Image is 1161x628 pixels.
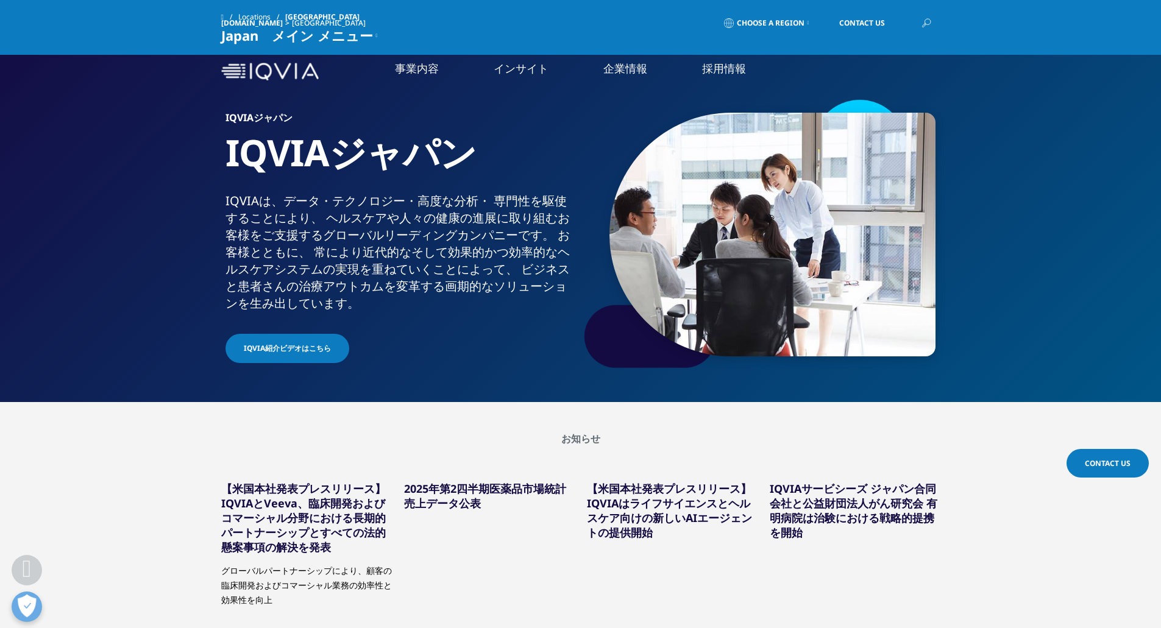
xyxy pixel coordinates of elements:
[324,43,940,101] nav: Primary
[404,481,566,510] a: 2025年第2四半期医薬品市場統計売上データ公表
[225,334,349,363] a: IQVIA紹介ビデオはこちら
[221,554,392,607] p: グローバルパートナーシップにより、顧客の臨床開発およびコマーシャル業務の効率性と効果性を向上
[587,469,758,607] div: 3 / 12
[244,343,331,354] span: IQVIA紹介ビデオはこちら
[1067,449,1149,478] a: Contact Us
[770,469,940,607] div: 4 / 12
[839,19,885,27] span: Contact Us
[12,591,42,622] button: 優先設定センターを開く
[225,192,576,312] div: IQVIAは、​データ・​テクノロジー・​高度な​分析・​ 専門性を​駆使する​ことに​より、​ ヘルスケアや​人々の​健康の​進展に​取り組む​お客様を​ご支援​する​グローバル​リーディング...
[737,18,804,28] span: Choose a Region
[494,61,549,76] a: インサイト
[603,61,647,76] a: 企業情報
[609,113,936,356] img: 873_asian-businesspeople-meeting-in-office.jpg
[221,432,940,445] h2: お知らせ
[221,18,283,28] a: [DOMAIN_NAME]
[587,481,752,540] a: 【米国本社発表プレスリリース】IQVIAはライフサイエンスとヘルスケア向けの新しいAIエージェントの提供開始
[292,18,371,28] div: [GEOGRAPHIC_DATA]
[221,481,386,554] a: 【米国本社発表プレスリリース】IQVIAとVeeva、臨床開発およびコマーシャル分野における長期的パートナーシップとすべての法的懸案事項の解決を発表
[225,130,576,192] h1: IQVIAジャパン
[225,113,576,130] h6: IQVIAジャパン
[770,481,937,540] a: IQVIAサービシーズ ジャパン合同会社と公益財団法人がん研究会 有明病院は治験における戦略的提携を開始
[395,61,439,76] a: 事業内容
[821,9,903,37] a: Contact Us
[221,469,392,607] div: 1 / 12
[404,469,575,607] div: 2 / 12
[702,61,746,76] a: 採用情報
[1085,458,1131,468] span: Contact Us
